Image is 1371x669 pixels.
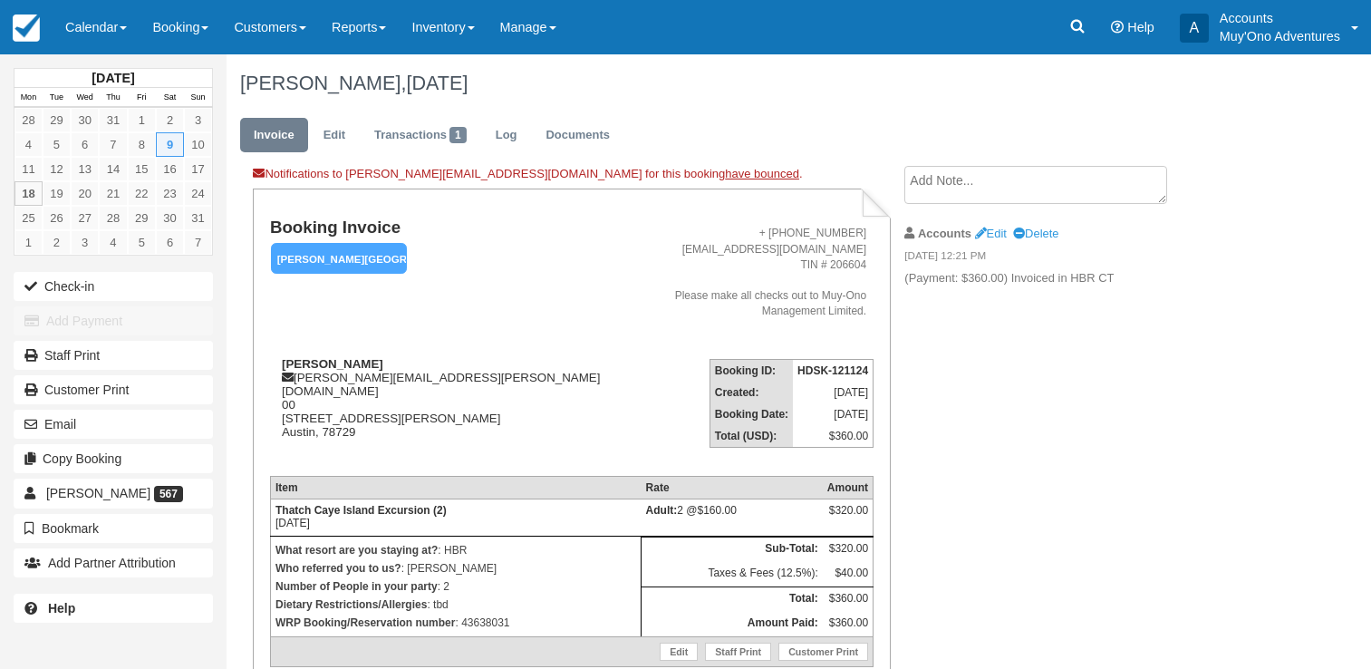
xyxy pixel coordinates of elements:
th: Sat [156,88,184,108]
a: 3 [71,230,99,255]
th: Booking Date: [710,403,793,425]
em: [PERSON_NAME][GEOGRAPHIC_DATA] [271,243,407,275]
a: 28 [99,206,127,230]
a: Log [482,118,531,153]
a: 15 [128,157,156,181]
div: $320.00 [827,504,868,531]
a: 7 [99,132,127,157]
a: [PERSON_NAME] 567 [14,479,213,508]
td: $360.00 [823,612,874,636]
p: (Payment: $360.00) Invoiced in HBR CT [904,270,1210,287]
a: 24 [184,181,212,206]
span: [DATE] [406,72,468,94]
a: Edit [310,118,359,153]
p: : tbd [275,596,636,614]
th: Amount [823,476,874,499]
a: 18 [14,181,43,206]
th: Total: [642,587,823,611]
strong: What resort are you staying at? [275,544,438,557]
a: [PERSON_NAME][GEOGRAPHIC_DATA] [270,242,401,276]
p: Muy'Ono Adventures [1220,27,1340,45]
button: Check-in [14,272,213,301]
th: Sub-Total: [642,537,823,561]
p: Accounts [1220,9,1340,27]
th: Sun [184,88,212,108]
strong: [DATE] [92,71,134,85]
a: 27 [71,206,99,230]
a: 4 [14,132,43,157]
th: Tue [43,88,71,108]
b: Help [48,601,75,616]
a: 29 [43,108,71,132]
th: Thu [99,88,127,108]
td: $360.00 [823,587,874,611]
td: [DATE] [270,499,641,536]
td: [DATE] [793,382,874,403]
strong: Accounts [918,227,971,240]
a: 9 [156,132,184,157]
a: Transactions1 [361,118,480,153]
img: checkfront-main-nav-mini-logo.png [13,15,40,42]
strong: Number of People in your party [275,580,438,593]
a: 2 [156,108,184,132]
p: : HBR [275,541,636,559]
em: [DATE] 12:21 PM [904,248,1210,268]
span: 1 [449,127,467,143]
a: 6 [156,230,184,255]
th: Rate [642,476,823,499]
a: Edit [975,227,1007,240]
td: $360.00 [793,425,874,448]
th: Created: [710,382,793,403]
a: 1 [128,108,156,132]
a: Customer Print [778,643,868,661]
a: 7 [184,230,212,255]
strong: WRP Booking/Reservation number [275,616,455,629]
a: 14 [99,157,127,181]
i: Help [1111,21,1124,34]
a: Edit [660,643,698,661]
a: Customer Print [14,375,213,404]
span: $160.00 [697,504,736,517]
span: Help [1127,20,1154,34]
strong: Dietary Restrictions/Allergies [275,598,427,611]
div: [PERSON_NAME][EMAIL_ADDRESS][PERSON_NAME][DOMAIN_NAME] 00 [STREET_ADDRESS][PERSON_NAME] Austin, 7... [270,357,613,461]
a: 21 [99,181,127,206]
td: $320.00 [823,537,874,561]
a: 1 [14,230,43,255]
a: Help [14,594,213,623]
button: Bookmark [14,514,213,543]
a: 3 [184,108,212,132]
td: 2 @ [642,499,823,536]
th: Fri [128,88,156,108]
a: 4 [99,230,127,255]
a: 22 [128,181,156,206]
strong: Adult [646,504,678,517]
td: $40.00 [823,562,874,587]
h1: [PERSON_NAME], [240,73,1241,94]
p: : 43638031 [275,614,636,632]
div: Notifications to [PERSON_NAME][EMAIL_ADDRESS][DOMAIN_NAME] for this booking . [253,166,890,189]
a: Invoice [240,118,308,153]
a: Staff Print [705,643,771,661]
a: 6 [71,132,99,157]
a: have bounced [725,167,799,180]
strong: HDSK-121124 [797,364,868,377]
span: [PERSON_NAME] [46,486,150,500]
a: Delete [1013,227,1058,240]
a: 29 [128,206,156,230]
button: Email [14,410,213,439]
p: : 2 [275,577,636,596]
button: Add Payment [14,306,213,335]
th: Wed [71,88,99,108]
div: A [1180,14,1209,43]
strong: Who referred you to us? [275,562,401,575]
a: 31 [99,108,127,132]
a: 30 [156,206,184,230]
td: Taxes & Fees (12.5%): [642,562,823,587]
address: + [PHONE_NUMBER] [EMAIL_ADDRESS][DOMAIN_NAME] TIN # 206604 Please make all checks out to Muy-Ono ... [621,226,866,319]
span: 567 [154,486,183,502]
th: Item [270,476,641,499]
a: 10 [184,132,212,157]
a: 20 [71,181,99,206]
a: 19 [43,181,71,206]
